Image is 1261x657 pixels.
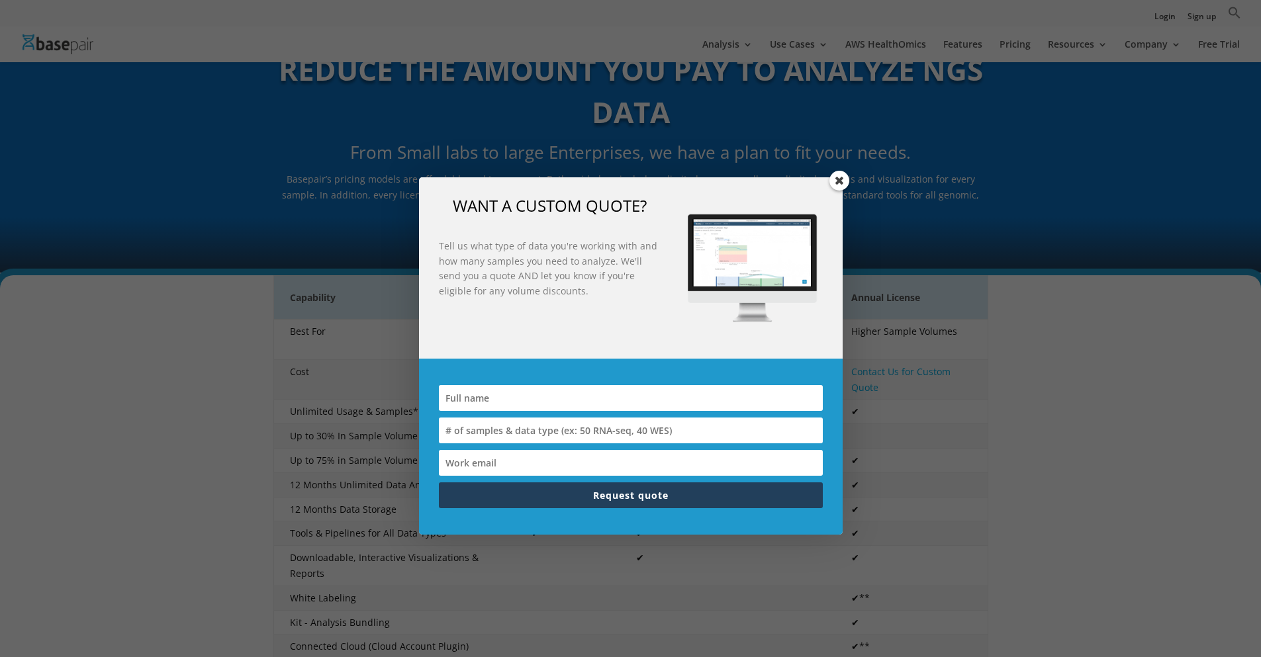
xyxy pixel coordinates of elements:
input: Work email [439,450,823,476]
span: Request quote [593,489,669,502]
input: Full name [439,385,823,411]
button: Request quote [439,482,823,508]
span: WANT A CUSTOM QUOTE? [453,195,647,216]
strong: Tell us what type of data you're working with and how many samples you need to analyze. We'll sen... [439,240,657,296]
input: # of samples & data type (ex: 50 RNA-seq, 40 WES) [439,417,823,443]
